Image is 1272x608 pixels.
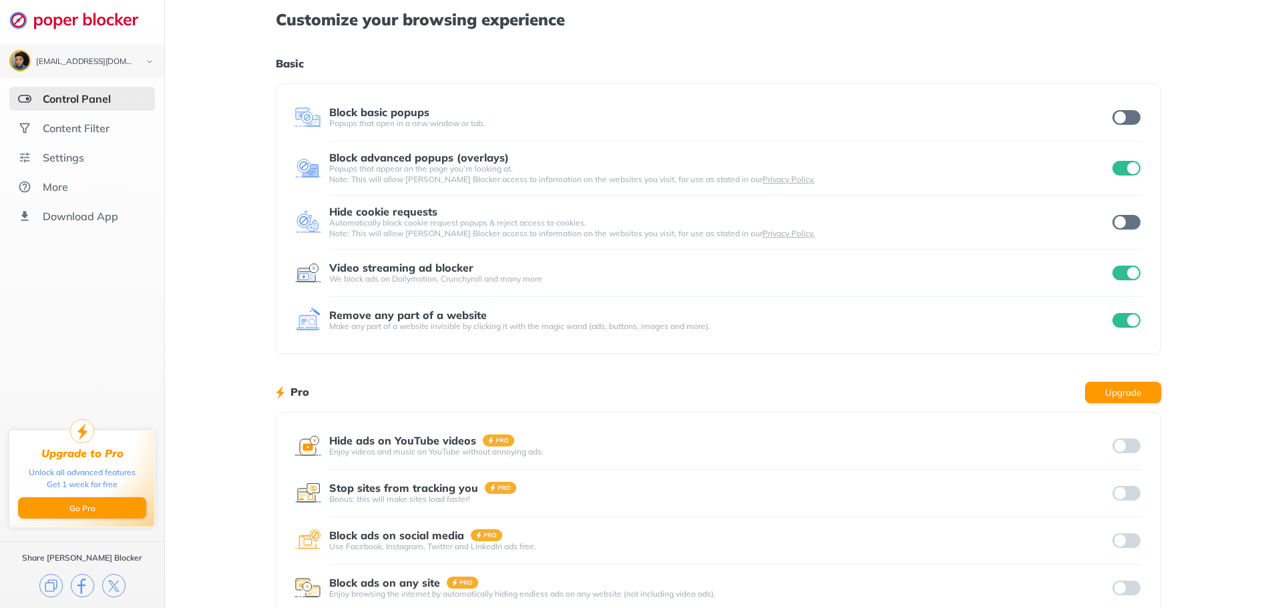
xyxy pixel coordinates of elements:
div: Enjoy browsing the internet by automatically hiding endless ads on any website (not including vid... [329,589,1110,599]
img: ACg8ocLggEvYcjP67rSTE5J_nxpcGYiy_DaSLPUU1-XbsxMPR2lThv8BdQ=s96-c [11,51,29,70]
a: Privacy Policy. [763,228,815,238]
img: facebook.svg [71,574,94,597]
div: Make any part of a website invisible by clicking it with the magic wand (ads, buttons, images and... [329,321,1110,332]
div: Unlock all advanced features [29,467,136,479]
div: jakelks57@gmail.com [36,57,135,67]
div: More [43,180,68,194]
button: Upgrade [1085,382,1161,403]
img: feature icon [294,260,321,286]
img: features-selected.svg [18,92,31,105]
h1: Customize your browsing experience [276,11,1161,28]
div: Share [PERSON_NAME] Blocker [22,553,142,563]
div: Remove any part of a website [329,309,487,321]
h1: Pro [290,383,309,400]
img: feature icon [294,432,321,459]
img: pro-badge.svg [447,577,479,589]
div: Block advanced popups (overlays) [329,151,509,164]
button: Go Pro [18,497,146,519]
div: Settings [43,151,84,164]
img: pro-badge.svg [471,529,503,541]
div: Block ads on any site [329,577,440,589]
img: settings.svg [18,151,31,164]
img: social.svg [18,121,31,135]
img: about.svg [18,180,31,194]
img: x.svg [102,574,126,597]
div: Popups that appear on the page you’re looking at. Note: This will allow [PERSON_NAME] Blocker acc... [329,164,1110,185]
img: feature icon [294,155,321,182]
div: Get 1 week for free [47,479,118,491]
div: Block basic popups [329,106,429,118]
img: lighting bolt [276,384,284,400]
div: Hide cookie requests [329,206,437,218]
div: Use Facebook, Instagram, Twitter and LinkedIn ads free. [329,541,1110,552]
img: copy.svg [39,574,63,597]
img: download-app.svg [18,210,31,223]
div: Popups that open in a new window or tab. [329,118,1110,129]
div: Stop sites from tracking you [329,482,478,494]
div: Hide ads on YouTube videos [329,434,476,446]
div: Automatically block cookie request popups & reject access to cookies. Note: This will allow [PERS... [329,218,1110,239]
div: Block ads on social media [329,529,464,541]
div: Upgrade to Pro [41,447,124,460]
img: feature icon [294,104,321,131]
img: upgrade-to-pro.svg [70,419,94,443]
img: feature icon [294,307,321,334]
img: pro-badge.svg [485,482,517,494]
img: chevron-bottom-black.svg [142,55,158,69]
div: Control Panel [43,92,111,105]
img: feature icon [294,527,321,554]
img: feature icon [294,575,321,601]
h1: Basic [276,55,1161,72]
div: Enjoy videos and music on YouTube without annoying ads. [329,446,1110,457]
img: feature icon [294,480,321,507]
div: Video streaming ad blocker [329,262,473,274]
a: Privacy Policy. [763,174,815,184]
img: feature icon [294,209,321,236]
img: logo-webpage.svg [9,11,153,29]
img: pro-badge.svg [483,434,515,446]
div: Content Filter [43,121,110,135]
div: We block ads on Dailymotion, Crunchyroll and many more [329,274,1110,284]
div: Download App [43,210,118,223]
div: Bonus: this will make sites load faster! [329,494,1110,505]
